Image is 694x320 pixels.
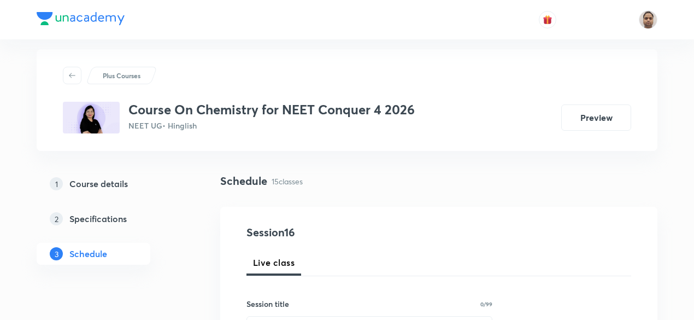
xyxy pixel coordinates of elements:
[37,12,125,28] a: Company Logo
[128,120,415,131] p: NEET UG • Hinglish
[37,208,185,230] a: 2Specifications
[50,212,63,225] p: 2
[246,224,446,241] h4: Session 16
[50,177,63,190] p: 1
[50,247,63,260] p: 3
[37,12,125,25] img: Company Logo
[69,212,127,225] h5: Specifications
[561,104,631,131] button: Preview
[543,15,552,25] img: avatar
[103,71,140,80] p: Plus Courses
[272,176,303,187] p: 15 classes
[480,301,492,307] p: 0/99
[246,298,289,310] h6: Session title
[69,177,128,190] h5: Course details
[128,102,415,118] h3: Course On Chemistry for NEET Conquer 4 2026
[253,256,295,269] span: Live class
[63,102,120,133] img: EE67A7B4-A68C-4A22-BD85-CDC5B4BF9976_plus.png
[37,173,185,195] a: 1Course details
[539,11,556,28] button: avatar
[220,173,267,189] h4: Schedule
[639,10,657,29] img: Shekhar Banerjee
[69,247,107,260] h5: Schedule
